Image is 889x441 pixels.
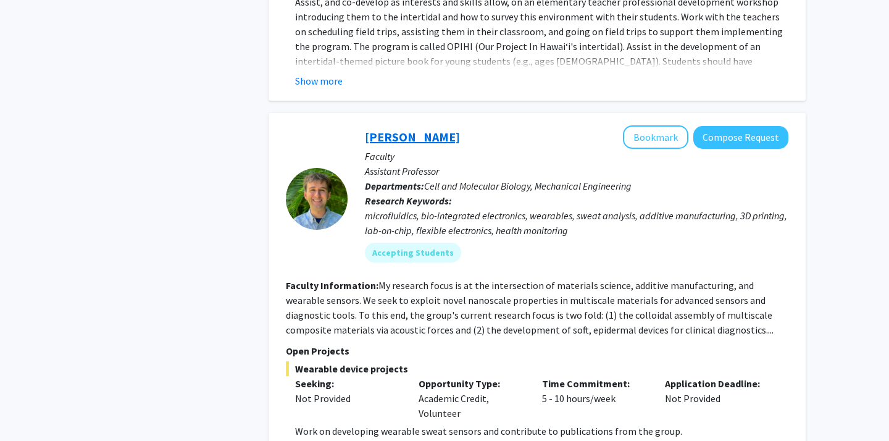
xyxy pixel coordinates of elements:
[295,391,400,406] div: Not Provided
[365,164,788,178] p: Assistant Professor
[295,376,400,391] p: Seeking:
[365,180,424,192] b: Departments:
[365,195,452,207] b: Research Keywords:
[286,343,788,358] p: Open Projects
[693,126,788,149] button: Compose Request to Tyler Ray
[365,149,788,164] p: Faculty
[286,279,378,292] b: Faculty Information:
[542,376,647,391] p: Time Commitment:
[365,208,788,238] div: microfluidics, bio-integrated electronics, wearables, sweat analysis, additive manufacturing, 3D ...
[656,376,779,421] div: Not Provided
[286,361,788,376] span: Wearable device projects
[9,385,52,432] iframe: Chat
[409,376,533,421] div: Academic Credit, Volunteer
[623,125,688,149] button: Add Tyler Ray to Bookmarks
[365,243,461,262] mat-chip: Accepting Students
[295,424,788,439] p: Work on developing wearable sweat sensors and contribute to publications from the group.
[533,376,656,421] div: 5 - 10 hours/week
[365,129,460,145] a: [PERSON_NAME]
[665,376,770,391] p: Application Deadline:
[419,376,524,391] p: Opportunity Type:
[286,279,774,336] fg-read-more: My research focus is at the intersection of materials science, additive manufacturing, and wearab...
[424,180,632,192] span: Cell and Molecular Biology, Mechanical Engineering
[295,73,343,88] button: Show more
